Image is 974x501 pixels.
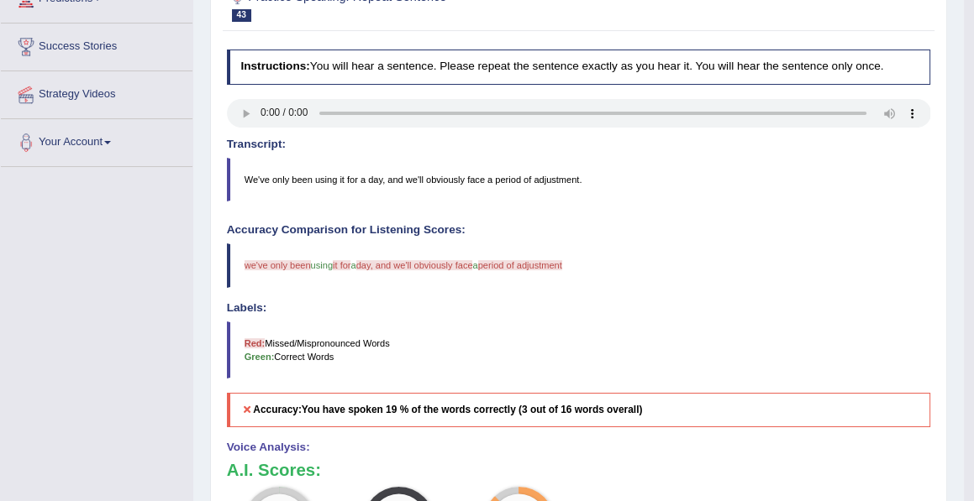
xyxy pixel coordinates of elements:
[232,9,251,22] span: 43
[227,441,931,454] h4: Voice Analysis:
[356,260,473,270] span: day, and we'll obviously face
[227,158,931,201] blockquote: We've only been using it for a day, and we'll obviously face a period of adjustment.
[227,50,931,85] h4: You will hear a sentence. Please repeat the sentence exactly as you hear it. You will hear the se...
[227,461,321,479] b: A.I. Scores:
[302,404,642,415] b: You have spoken 19 % of the words correctly (3 out of 16 words overall)
[472,260,477,270] span: a
[478,260,562,270] span: period of adjustment
[1,23,192,65] a: Success Stories
[245,338,266,348] b: Red:
[227,393,931,427] h5: Accuracy:
[350,260,355,270] span: a
[1,71,192,113] a: Strategy Videos
[311,260,333,270] span: using
[333,260,350,270] span: it for
[245,260,311,270] span: we've only been
[227,138,931,151] h4: Transcript:
[227,224,931,237] h4: Accuracy Comparison for Listening Scores:
[1,119,192,161] a: Your Account
[245,352,275,362] b: Green:
[227,321,931,378] blockquote: Missed/Mispronounced Words Correct Words
[240,60,309,72] b: Instructions:
[227,302,931,315] h4: Labels:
